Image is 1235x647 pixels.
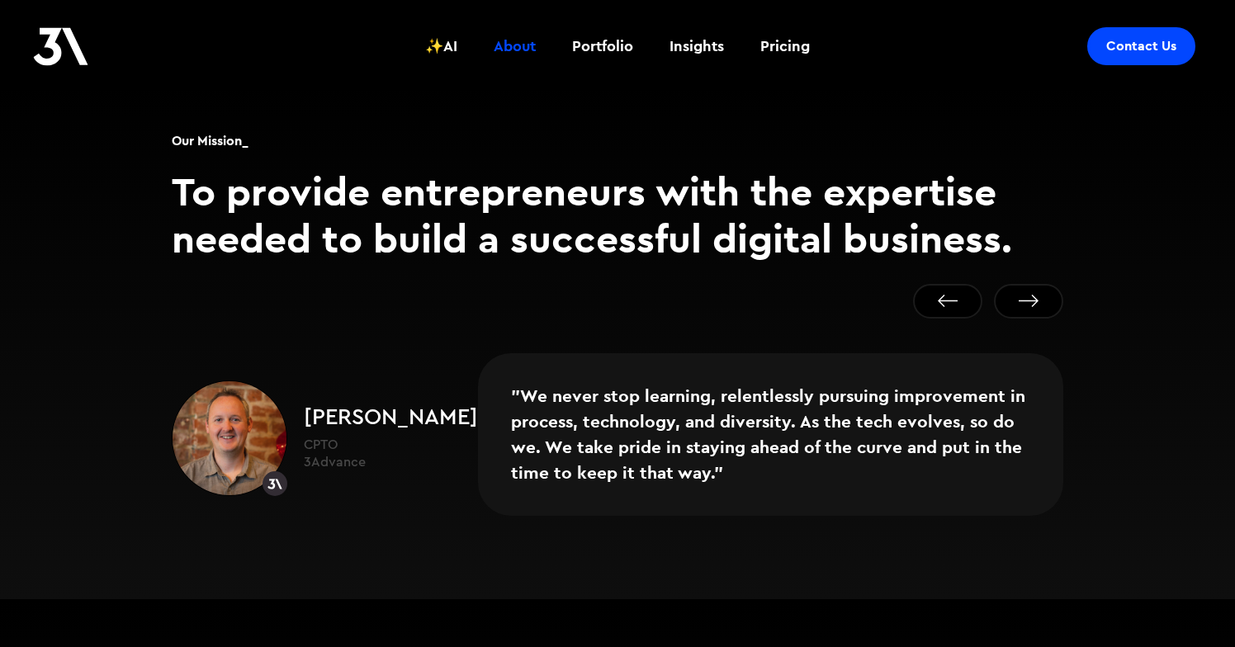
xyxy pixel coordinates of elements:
a: Contact Us [1087,27,1195,65]
h1: Our Mission_ [172,131,248,150]
a: Pricing [750,16,820,77]
div: Contact Us [1106,38,1176,54]
button: Previous slide [913,284,982,319]
h2: [PERSON_NAME] [304,406,478,430]
div: ✨AI [425,35,457,57]
blockquote: "We never stop learning, relentlessly pursuing improvement in process, technology, and diversity.... [478,353,1063,516]
h3: CPTO [304,437,478,454]
div: Pricing [760,35,810,57]
div: About [494,35,536,57]
button: Next slide [994,284,1063,319]
a: Insights [660,16,734,77]
a: About [484,16,546,77]
a: Portfolio [562,16,643,77]
a: ✨AI [415,16,467,77]
h2: To provide entrepreneurs with the expertise needed to build a successful digital business. [172,168,1063,262]
div: Portfolio [572,35,633,57]
h3: 3Advance [304,454,478,471]
div: Insights [670,35,724,57]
